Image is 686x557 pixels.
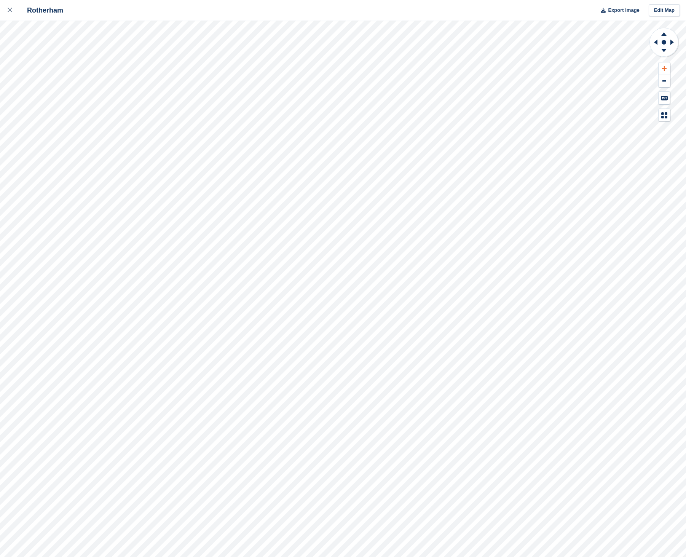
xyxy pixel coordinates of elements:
[649,4,680,17] a: Edit Map
[659,109,670,121] button: Map Legend
[659,62,670,75] button: Zoom In
[596,4,640,17] button: Export Image
[608,6,639,14] span: Export Image
[659,92,670,104] button: Keyboard Shortcuts
[659,75,670,88] button: Zoom Out
[20,6,63,15] div: Rotherham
